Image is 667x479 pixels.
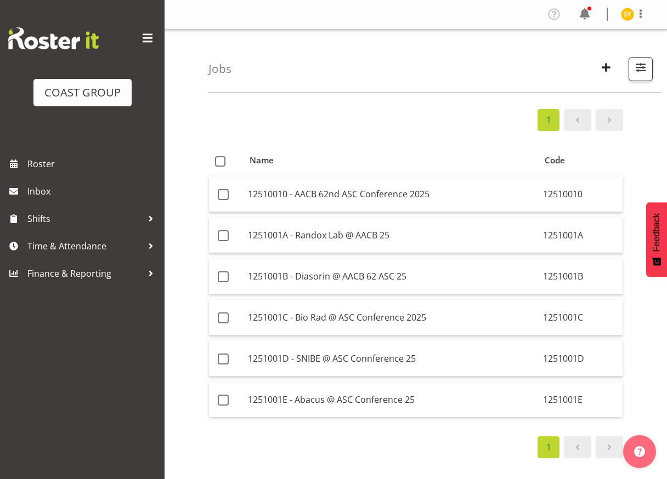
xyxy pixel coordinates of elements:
[27,183,159,199] span: Inbox
[539,176,623,212] td: 12510010
[250,154,274,167] span: Name
[27,265,143,282] span: Finance & Reporting
[208,62,231,75] h4: Jobs
[244,218,539,253] td: 1251001A - Randox Lab @ AACB 25
[539,341,623,377] td: 1251001D
[244,341,539,377] td: 1251001D - SNIBE @ ASC Connference 25
[539,382,623,417] td: 1251001E
[244,300,539,335] td: 1251001C - Bio Rad @ ASC Conference 2025
[27,238,143,254] span: Time & Attendance
[44,84,121,101] div: COAST GROUP
[646,202,667,277] button: Feedback - Show survey
[595,57,618,81] button: Create New Job
[545,154,565,167] span: Code
[652,213,662,252] span: Feedback
[244,259,539,294] td: 1251001B - Diasorin @ AACB 62 ASC 25
[621,8,634,21] img: seon-young-belding8911.jpg
[539,259,623,294] td: 1251001B
[539,218,623,253] td: 1251001A
[634,446,645,457] img: help-xxl-2.png
[8,27,99,49] img: Rosterit website logo
[244,382,539,417] td: 1251001E - Abacus @ ASC Conference 25
[27,156,159,172] span: Roster
[244,176,539,212] td: 12510010 - AACB 62nd ASC Conference 2025
[27,210,143,227] span: Shifts
[539,300,623,335] td: 1251001C
[629,57,653,81] button: Filter Jobs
